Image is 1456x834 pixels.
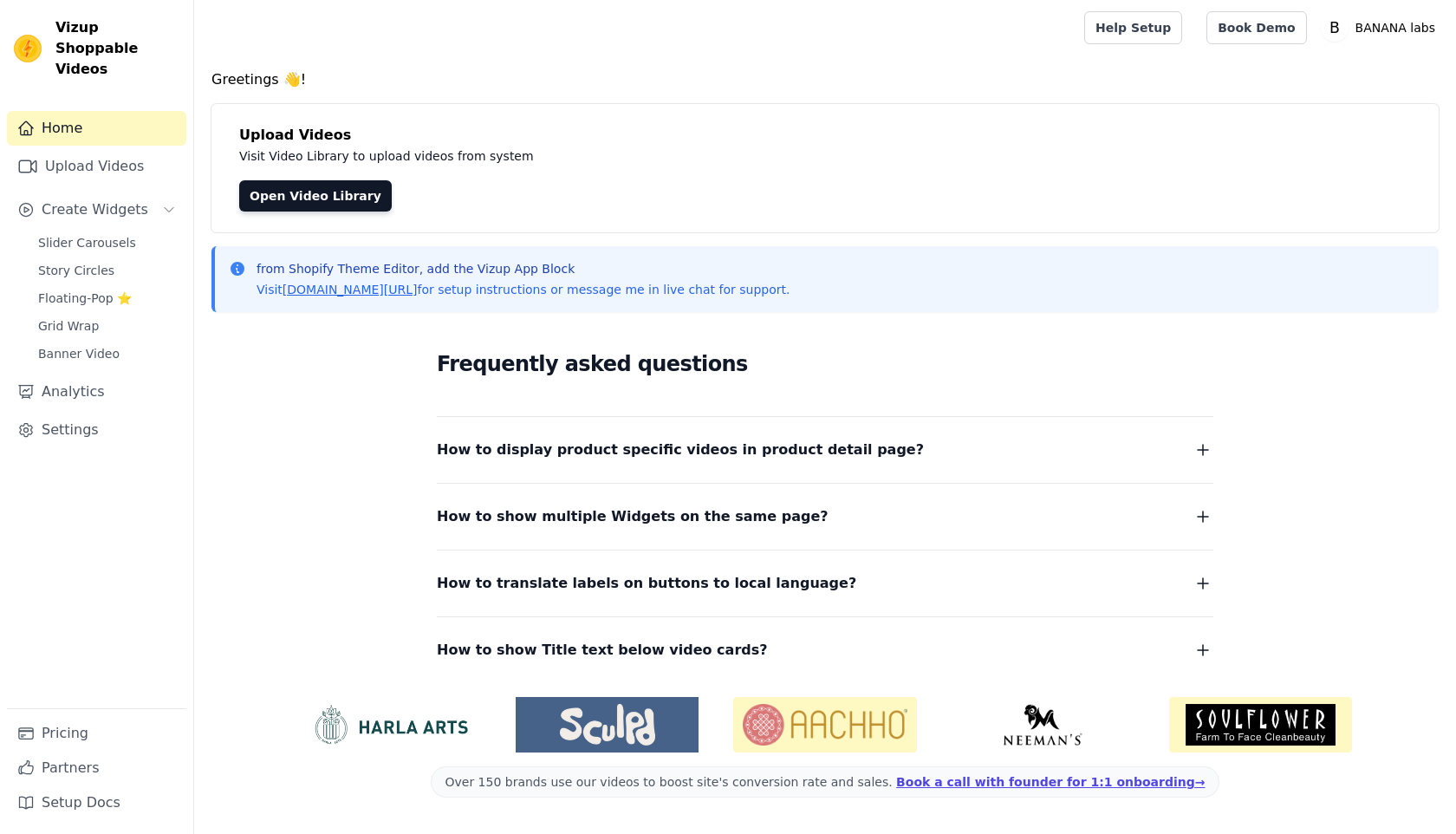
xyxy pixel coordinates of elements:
h4: Upload Videos [239,125,1411,146]
button: Create Widgets [7,192,186,227]
span: How to show multiple Widgets on the same page? [437,505,829,529]
button: How to display product specific videos in product detail page? [437,438,1213,462]
p: from Shopify Theme Editor, add the Vizup App Block [257,260,790,277]
p: Visit for setup instructions or message me in live chat for support. [257,281,790,298]
h2: Frequently asked questions [437,347,1213,381]
button: B BANANA labs [1321,12,1442,43]
span: How to display product specific videos in product detail page? [437,438,924,462]
a: [DOMAIN_NAME][URL] [283,283,418,296]
h4: Greetings 👋! [211,69,1439,90]
a: Floating-Pop ⭐ [28,286,186,310]
img: Neeman's [952,704,1134,746]
img: Sculpd US [516,704,699,746]
span: Floating-Pop ⭐ [38,290,132,307]
p: Visit Video Library to upload videos from system [239,146,1016,166]
a: Open Video Library [239,180,392,212]
a: Settings [7,413,186,447]
a: Grid Wrap [28,314,186,338]
img: Vizup [14,35,42,62]
button: How to show multiple Widgets on the same page? [437,505,1213,529]
a: Analytics [7,375,186,409]
button: How to translate labels on buttons to local language? [437,571,1213,596]
img: Aachho [733,697,916,753]
span: Story Circles [38,262,114,279]
a: Slider Carousels [28,231,186,255]
img: HarlaArts [298,704,481,746]
span: Slider Carousels [38,234,136,251]
a: Book a call with founder for 1:1 onboarding [896,775,1205,789]
span: Banner Video [38,345,120,362]
span: Vizup Shoppable Videos [55,17,179,80]
a: Home [7,111,186,146]
a: Story Circles [28,258,186,283]
a: Pricing [7,716,186,751]
a: Partners [7,751,186,785]
a: Upload Videos [7,149,186,184]
button: How to show Title text below video cards? [437,638,1213,662]
a: Banner Video [28,342,186,366]
text: B [1329,19,1340,36]
span: Create Widgets [42,199,148,220]
a: Book Demo [1206,11,1306,44]
span: Grid Wrap [38,317,99,335]
a: Help Setup [1084,11,1182,44]
img: Soulflower [1169,697,1352,753]
a: Setup Docs [7,785,186,820]
span: How to translate labels on buttons to local language? [437,571,856,596]
span: How to show Title text below video cards? [437,638,768,662]
p: BANANA labs [1349,12,1442,43]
